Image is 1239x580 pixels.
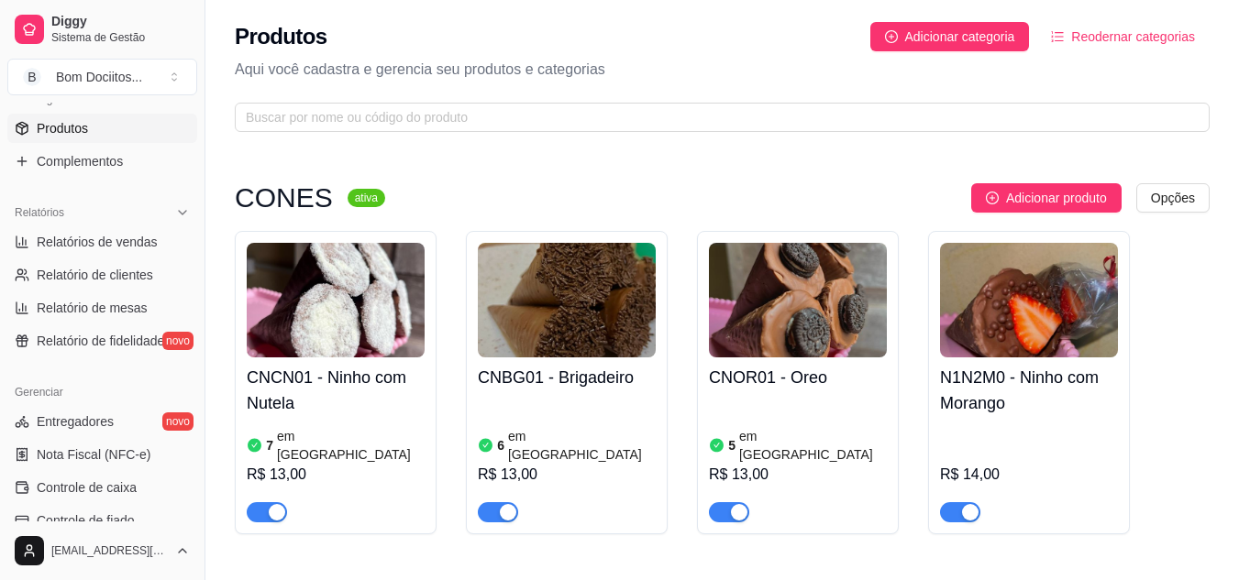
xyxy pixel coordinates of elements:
img: product-image [940,243,1118,357]
button: Adicionar categoria [870,22,1030,51]
span: Nota Fiscal (NFC-e) [37,445,150,464]
button: Select a team [7,59,197,95]
h4: CNOR01 - Oreo [709,365,887,390]
span: plus-circle [986,192,999,204]
h4: CNCN01 - Ninho com Nutela [247,365,425,416]
img: product-image [709,243,887,357]
h3: CONES [235,187,333,209]
div: R$ 13,00 [247,464,425,486]
span: [EMAIL_ADDRESS][DOMAIN_NAME] [51,543,168,558]
h4: N1N2M0 - Ninho com Morango [940,365,1118,416]
a: Relatório de clientes [7,260,197,290]
article: em [GEOGRAPHIC_DATA] [508,427,656,464]
span: Diggy [51,14,190,30]
h2: Produtos [235,22,327,51]
sup: ativa [348,189,385,207]
article: 6 [497,436,504,454]
input: Buscar por nome ou código do produto [246,107,1184,127]
span: Relatório de clientes [37,266,153,284]
a: Relatório de mesas [7,293,197,323]
div: R$ 14,00 [940,464,1118,486]
article: em [GEOGRAPHIC_DATA] [739,427,887,464]
a: Controle de fiado [7,506,197,535]
button: [EMAIL_ADDRESS][DOMAIN_NAME] [7,529,197,573]
span: B [23,68,41,86]
a: DiggySistema de Gestão [7,7,197,51]
p: Aqui você cadastra e gerencia seu produtos e categorias [235,59,1210,81]
span: Controle de fiado [37,511,135,530]
span: Relatórios [15,205,64,220]
img: product-image [478,243,656,357]
span: Controle de caixa [37,478,137,497]
span: Sistema de Gestão [51,30,190,45]
span: Reodernar categorias [1071,27,1195,47]
span: Complementos [37,152,123,170]
span: Adicionar produto [1006,188,1107,208]
span: Relatório de fidelidade [37,332,164,350]
a: Entregadoresnovo [7,407,197,436]
span: Opções [1151,188,1195,208]
span: ordered-list [1051,30,1064,43]
a: Nota Fiscal (NFC-e) [7,440,197,469]
a: Complementos [7,147,197,176]
article: em [GEOGRAPHIC_DATA] [277,427,425,464]
span: plus-circle [885,30,898,43]
a: Controle de caixa [7,473,197,502]
article: 5 [728,436,736,454]
a: Relatórios de vendas [7,227,197,257]
h4: CNBG01 - Brigadeiro [478,365,656,390]
a: Relatório de fidelidadenovo [7,326,197,356]
article: 7 [266,436,273,454]
div: Bom Dociitos ... [56,68,142,86]
div: R$ 13,00 [709,464,887,486]
button: Reodernar categorias [1036,22,1210,51]
span: Relatórios de vendas [37,233,158,251]
a: Produtos [7,114,197,143]
span: Adicionar categoria [905,27,1015,47]
div: Gerenciar [7,378,197,407]
span: Relatório de mesas [37,299,148,317]
span: Produtos [37,119,88,137]
img: product-image [247,243,425,357]
div: R$ 13,00 [478,464,656,486]
button: Adicionar produto [971,183,1122,213]
button: Opções [1136,183,1210,213]
span: Entregadores [37,412,114,431]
